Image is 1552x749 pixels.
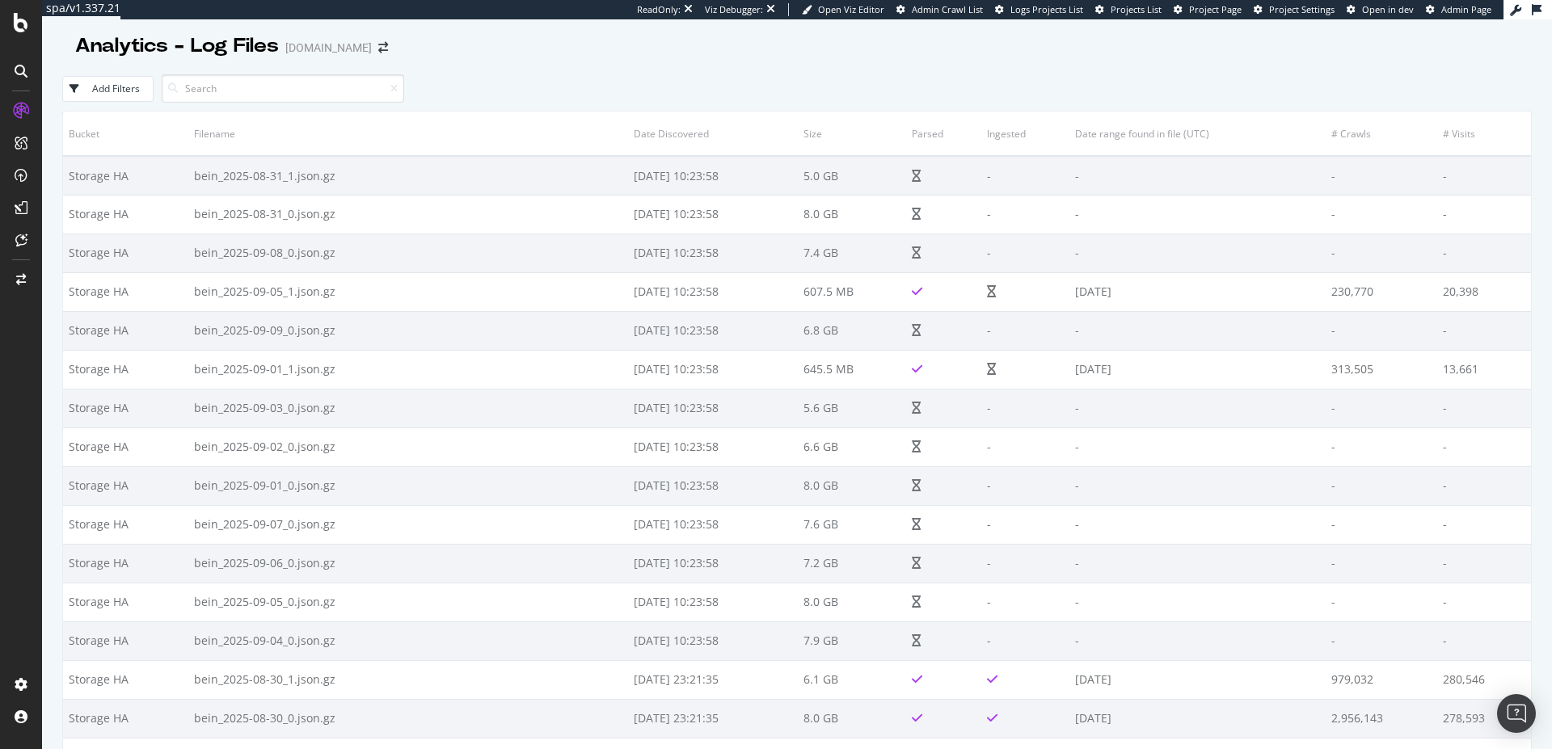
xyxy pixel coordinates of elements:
[798,427,906,466] td: 6.6 GB
[63,427,188,466] td: Storage HA
[63,234,188,272] td: Storage HA
[1326,389,1436,427] td: -
[188,311,628,350] td: bein_2025-09-09_0.json.gz
[798,195,906,234] td: 8.0 GB
[798,660,906,699] td: 6.1 GB
[628,311,798,350] td: [DATE] 10:23:58
[798,505,906,544] td: 7.6 GB
[188,350,628,389] td: bein_2025-09-01_1.json.gz
[1437,544,1531,583] td: -
[188,699,628,738] td: bein_2025-08-30_0.json.gz
[188,466,628,505] td: bein_2025-09-01_0.json.gz
[1326,350,1436,389] td: 313,505
[1326,544,1436,583] td: -
[1347,3,1414,16] a: Open in dev
[1326,272,1436,311] td: 230,770
[1069,427,1326,466] td: -
[162,74,404,103] input: Search
[906,112,981,156] th: Parsed
[628,389,798,427] td: [DATE] 10:23:58
[1437,583,1531,621] td: -
[1095,3,1162,16] a: Projects List
[188,505,628,544] td: bein_2025-09-07_0.json.gz
[63,544,188,583] td: Storage HA
[63,272,188,311] td: Storage HA
[1497,694,1536,733] div: Open Intercom Messenger
[1069,195,1326,234] td: -
[63,156,188,195] td: Storage HA
[802,3,884,16] a: Open Viz Editor
[628,156,798,195] td: [DATE] 10:23:58
[1437,234,1531,272] td: -
[818,3,884,15] span: Open Viz Editor
[798,583,906,621] td: 8.0 GB
[63,699,188,738] td: Storage HA
[1069,234,1326,272] td: -
[628,505,798,544] td: [DATE] 10:23:58
[1437,350,1531,389] td: 13,661
[981,466,1069,505] td: -
[798,389,906,427] td: 5.6 GB
[637,3,681,16] div: ReadOnly:
[1437,699,1531,738] td: 278,593
[1326,112,1436,156] th: # Crawls
[63,505,188,544] td: Storage HA
[1111,3,1162,15] span: Projects List
[981,234,1069,272] td: -
[981,583,1069,621] td: -
[63,350,188,389] td: Storage HA
[63,660,188,699] td: Storage HA
[1326,234,1436,272] td: -
[981,389,1069,427] td: -
[1069,350,1326,389] td: [DATE]
[981,544,1069,583] td: -
[1069,466,1326,505] td: -
[981,195,1069,234] td: -
[628,427,798,466] td: [DATE] 10:23:58
[188,234,628,272] td: bein_2025-09-08_0.json.gz
[1326,699,1436,738] td: 2,956,143
[75,32,279,60] div: Analytics - Log Files
[628,466,798,505] td: [DATE] 10:23:58
[798,311,906,350] td: 6.8 GB
[188,195,628,234] td: bein_2025-08-31_0.json.gz
[628,699,798,738] td: [DATE] 23:21:35
[188,112,628,156] th: Filename
[628,112,798,156] th: Date Discovered
[705,3,763,16] div: Viz Debugger:
[1069,389,1326,427] td: -
[981,112,1069,156] th: Ingested
[1254,3,1335,16] a: Project Settings
[1437,112,1531,156] th: # Visits
[1069,112,1326,156] th: Date range found in file (UTC)
[63,311,188,350] td: Storage HA
[1326,660,1436,699] td: 979,032
[628,621,798,660] td: [DATE] 10:23:58
[1426,3,1491,16] a: Admin Page
[628,272,798,311] td: [DATE] 10:23:58
[1069,583,1326,621] td: -
[1189,3,1242,15] span: Project Page
[1326,583,1436,621] td: -
[188,389,628,427] td: bein_2025-09-03_0.json.gz
[798,621,906,660] td: 7.9 GB
[1326,466,1436,505] td: -
[798,234,906,272] td: 7.4 GB
[981,311,1069,350] td: -
[63,621,188,660] td: Storage HA
[1069,311,1326,350] td: -
[1437,272,1531,311] td: 20,398
[63,466,188,505] td: Storage HA
[1437,389,1531,427] td: -
[1326,195,1436,234] td: -
[1010,3,1083,15] span: Logs Projects List
[798,544,906,583] td: 7.2 GB
[1326,505,1436,544] td: -
[1069,505,1326,544] td: -
[896,3,983,16] a: Admin Crawl List
[188,156,628,195] td: bein_2025-08-31_1.json.gz
[798,156,906,195] td: 5.0 GB
[798,466,906,505] td: 8.0 GB
[1437,427,1531,466] td: -
[92,82,140,95] div: Add Filters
